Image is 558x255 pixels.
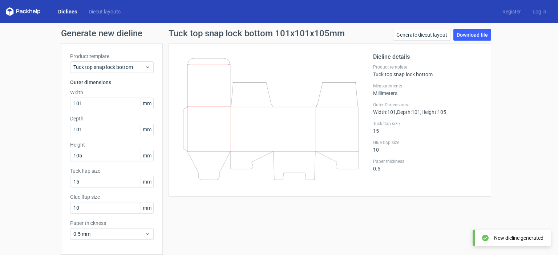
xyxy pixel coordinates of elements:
h2: Dieline details [373,53,482,61]
label: Width [70,89,154,96]
div: 0.5 [373,159,482,172]
div: Millimeters [373,83,482,96]
span: mm [141,98,153,109]
div: Tuck top snap lock bottom [373,64,482,77]
span: 0.5 mm [73,230,145,238]
a: Diecut layouts [83,8,126,15]
label: Depth [70,115,154,122]
span: Width : 101 [373,109,396,115]
a: Register [497,8,527,15]
div: 10 [373,140,482,153]
span: mm [141,176,153,187]
label: Product template [70,53,154,60]
a: Download file [453,29,491,41]
label: Glue flap size [70,193,154,201]
label: Tuck flap size [70,167,154,174]
span: Tuck top snap lock bottom [73,63,145,71]
a: Log in [527,8,552,15]
label: Product template [373,64,482,70]
label: Paper thickness [70,219,154,227]
span: mm [141,150,153,161]
label: Paper thickness [373,159,482,164]
label: Measurements [373,83,482,89]
label: Tuck flap size [373,121,482,127]
div: New dieline generated [494,234,543,242]
a: Dielines [52,8,83,15]
label: Outer Dimensions [373,102,482,108]
label: Height [70,141,154,148]
h1: Tuck top snap lock bottom 101x101x105mm [169,29,345,38]
h1: Generate new dieline [61,29,497,38]
span: , Depth : 101 [396,109,420,115]
span: mm [141,202,153,213]
a: Generate diecut layout [393,29,450,41]
div: 15 [373,121,482,134]
h3: Outer dimensions [70,79,154,86]
span: , Height : 105 [420,109,446,115]
span: mm [141,124,153,135]
label: Glue flap size [373,140,482,145]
